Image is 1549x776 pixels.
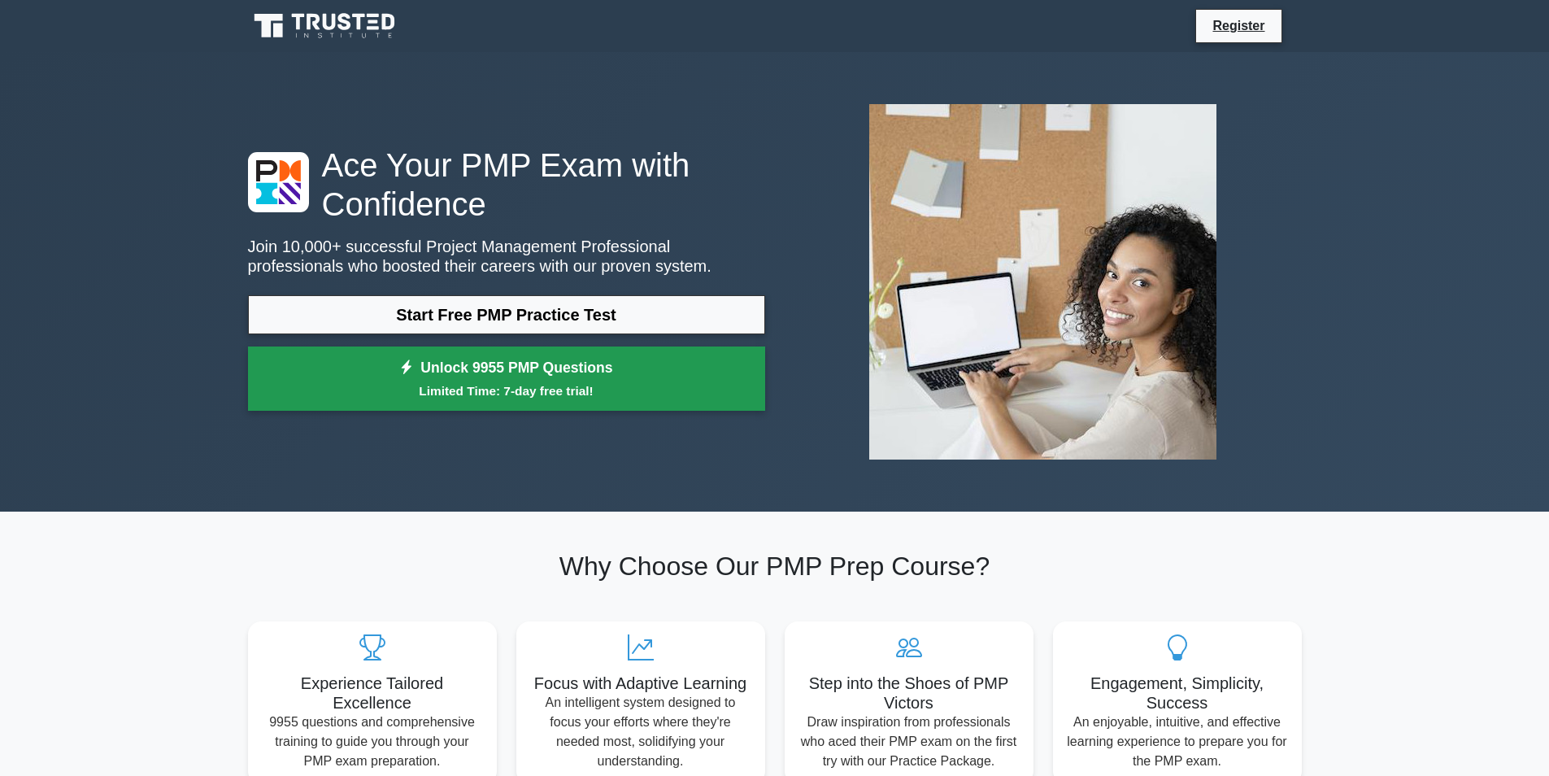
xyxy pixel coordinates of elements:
h5: Experience Tailored Excellence [261,674,484,713]
a: Unlock 9955 PMP QuestionsLimited Time: 7-day free trial! [248,347,765,412]
p: An intelligent system designed to focus your efforts where they're needed most, solidifying your ... [529,693,752,771]
h5: Engagement, Simplicity, Success [1066,674,1289,713]
h1: Ace Your PMP Exam with Confidence [248,146,765,224]
h5: Step into the Shoes of PMP Victors [798,674,1020,713]
h2: Why Choose Our PMP Prep Course? [248,551,1302,582]
p: An enjoyable, intuitive, and effective learning experience to prepare you for the PMP exam. [1066,713,1289,771]
p: 9955 questions and comprehensive training to guide you through your PMP exam preparation. [261,713,484,771]
a: Start Free PMP Practice Test [248,295,765,334]
small: Limited Time: 7-day free trial! [268,381,745,400]
a: Register [1203,15,1274,36]
h5: Focus with Adaptive Learning [529,674,752,693]
p: Join 10,000+ successful Project Management Professional professionals who boosted their careers w... [248,237,765,276]
p: Draw inspiration from professionals who aced their PMP exam on the first try with our Practice Pa... [798,713,1020,771]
